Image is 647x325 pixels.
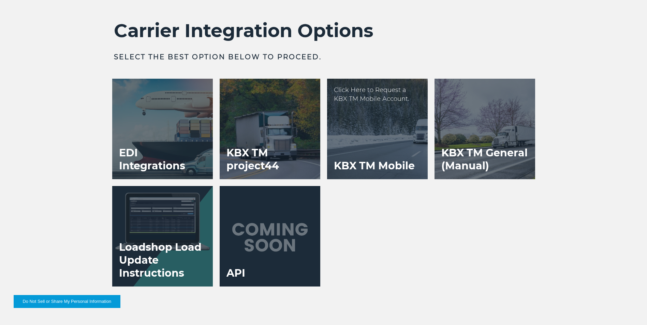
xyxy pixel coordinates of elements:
a: KBX TM Mobile [327,79,428,179]
button: Do Not Sell or Share My Personal Information [14,295,120,308]
h3: Select the best option below to proceed. [114,52,533,62]
h3: Loadshop Load Update Instructions [112,234,213,287]
h3: KBX TM project44 [220,140,320,179]
a: KBX TM project44 [220,79,320,179]
h3: KBX TM Mobile [327,153,422,179]
h3: EDI Integrations [112,140,213,179]
h3: KBX TM General (Manual) [435,140,535,179]
p: Click Here to Request a KBX TM Mobile Account. [334,86,421,103]
h2: Carrier Integration Options [114,19,533,42]
a: EDI Integrations [112,79,213,179]
a: KBX TM General (Manual) [435,79,535,179]
a: Loadshop Load Update Instructions [112,186,213,287]
a: API [220,186,320,287]
h3: API [220,260,252,287]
